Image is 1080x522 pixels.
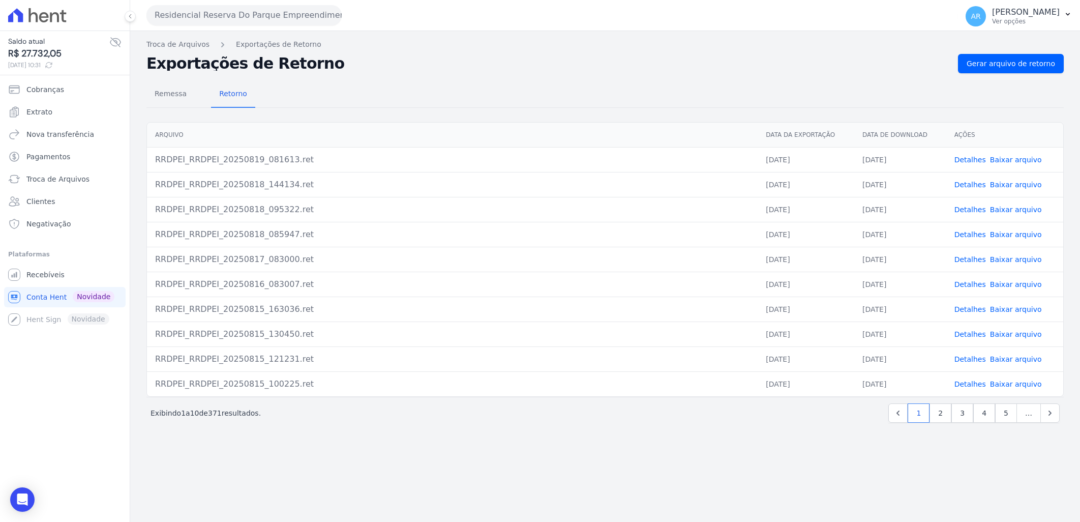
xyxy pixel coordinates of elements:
[4,124,126,144] a: Nova transferência
[4,169,126,189] a: Troca de Arquivos
[73,291,114,302] span: Novidade
[954,280,986,288] a: Detalhes
[26,107,52,117] span: Extrato
[213,83,253,104] span: Retorno
[990,280,1042,288] a: Baixar arquivo
[957,2,1080,31] button: AR [PERSON_NAME] Ver opções
[888,403,908,423] a: Previous
[758,222,854,247] td: [DATE]
[758,322,854,346] td: [DATE]
[146,56,950,71] h2: Exportações de Retorno
[26,84,64,95] span: Cobranças
[854,147,946,172] td: [DATE]
[854,222,946,247] td: [DATE]
[4,79,126,100] a: Cobranças
[758,272,854,297] td: [DATE]
[155,303,749,315] div: RRDPEI_RRDPEI_20250815_163036.ret
[148,83,193,104] span: Remessa
[854,297,946,322] td: [DATE]
[4,265,126,285] a: Recebíveis
[990,206,1042,214] a: Baixar arquivo
[146,5,342,25] button: Residencial Reserva Do Parque Empreendimento Imobiliario LTDA
[4,147,126,167] a: Pagamentos
[758,123,854,148] th: Data da Exportação
[854,346,946,371] td: [DATE]
[992,17,1060,25] p: Ver opções
[854,172,946,197] td: [DATE]
[26,174,89,184] span: Troca de Arquivos
[26,270,65,280] span: Recebíveis
[954,355,986,363] a: Detalhes
[758,247,854,272] td: [DATE]
[155,154,749,166] div: RRDPEI_RRDPEI_20250819_081613.ret
[8,36,109,47] span: Saldo atual
[954,330,986,338] a: Detalhes
[146,39,1064,50] nav: Breadcrumb
[958,54,1064,73] a: Gerar arquivo de retorno
[854,123,946,148] th: Data de Download
[236,39,321,50] a: Exportações de Retorno
[26,196,55,207] span: Clientes
[4,191,126,212] a: Clientes
[954,156,986,164] a: Detalhes
[929,403,951,423] a: 2
[954,230,986,239] a: Detalhes
[973,403,995,423] a: 4
[990,255,1042,264] a: Baixar arquivo
[951,403,973,423] a: 3
[8,47,109,61] span: R$ 27.732,05
[758,197,854,222] td: [DATE]
[26,152,70,162] span: Pagamentos
[26,292,67,302] span: Conta Hent
[155,179,749,191] div: RRDPEI_RRDPEI_20250818_144134.ret
[4,102,126,122] a: Extrato
[946,123,1063,148] th: Ações
[1040,403,1060,423] a: Next
[208,409,222,417] span: 371
[990,230,1042,239] a: Baixar arquivo
[995,403,1017,423] a: 5
[990,330,1042,338] a: Baixar arquivo
[8,61,109,70] span: [DATE] 10:31
[190,409,199,417] span: 10
[146,81,195,108] a: Remessa
[954,305,986,313] a: Detalhes
[967,59,1055,69] span: Gerar arquivo de retorno
[758,297,854,322] td: [DATE]
[758,172,854,197] td: [DATE]
[854,247,946,272] td: [DATE]
[908,403,929,423] a: 1
[8,248,122,260] div: Plataformas
[155,228,749,241] div: RRDPEI_RRDPEI_20250818_085947.ret
[971,13,980,20] span: AR
[954,255,986,264] a: Detalhes
[758,346,854,371] td: [DATE]
[990,156,1042,164] a: Baixar arquivo
[954,206,986,214] a: Detalhes
[181,409,186,417] span: 1
[954,380,986,388] a: Detalhes
[155,204,749,216] div: RRDPEI_RRDPEI_20250818_095322.ret
[992,7,1060,17] p: [PERSON_NAME]
[854,322,946,346] td: [DATE]
[854,197,946,222] td: [DATE]
[26,219,71,229] span: Negativação
[954,181,986,189] a: Detalhes
[4,287,126,307] a: Conta Hent Novidade
[155,328,749,340] div: RRDPEI_RRDPEI_20250815_130450.ret
[4,214,126,234] a: Negativação
[990,355,1042,363] a: Baixar arquivo
[990,380,1042,388] a: Baixar arquivo
[146,39,209,50] a: Troca de Arquivos
[758,147,854,172] td: [DATE]
[8,79,122,330] nav: Sidebar
[10,487,35,512] div: Open Intercom Messenger
[151,408,261,418] p: Exibindo a de resultados.
[155,353,749,365] div: RRDPEI_RRDPEI_20250815_121231.ret
[990,181,1042,189] a: Baixar arquivo
[758,371,854,396] td: [DATE]
[155,278,749,291] div: RRDPEI_RRDPEI_20250816_083007.ret
[1016,403,1041,423] span: …
[155,253,749,266] div: RRDPEI_RRDPEI_20250817_083000.ret
[211,81,255,108] a: Retorno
